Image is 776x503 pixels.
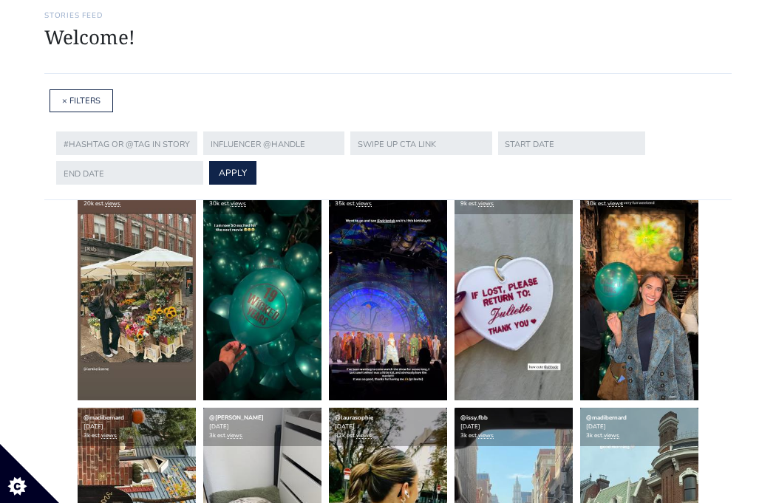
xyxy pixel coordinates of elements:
[460,414,488,422] a: @issy.fbb
[607,199,623,208] a: views
[84,414,124,422] a: @madibernard
[56,131,197,155] input: #hashtag or @tag IN STORY
[44,26,732,49] h1: Welcome!
[455,408,573,446] div: [DATE] 3k est.
[209,161,256,185] button: APPLY
[44,11,732,20] h6: Stories Feed
[498,131,645,155] input: Date in YYYY-MM-DD format
[580,408,698,446] div: [DATE] 3k est.
[329,408,447,446] div: [DATE] 32k est.
[227,431,242,439] a: views
[335,414,373,422] a: @laurasophie
[586,414,627,422] a: @madibernard
[478,431,494,439] a: views
[478,199,494,208] a: views
[56,161,203,185] input: Date in YYYY-MM-DD format
[203,408,321,446] div: [DATE] 3k est.
[604,431,619,439] a: views
[203,131,344,155] input: influencer @handle
[105,199,120,208] a: views
[231,199,246,208] a: views
[350,131,491,155] input: swipe up cta link
[209,414,264,422] a: @[PERSON_NAME]
[356,431,372,439] a: views
[356,199,372,208] a: views
[78,408,196,446] div: [DATE] 3k est.
[101,431,117,439] a: views
[62,95,101,106] a: × FILTERS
